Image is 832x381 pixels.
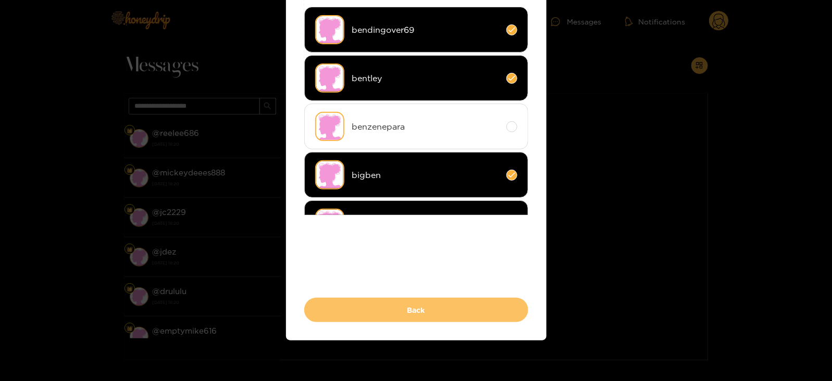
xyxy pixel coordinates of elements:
img: no-avatar.png [315,209,344,238]
span: bendingover69 [352,24,499,36]
span: bigben [352,169,499,181]
img: no-avatar.png [315,112,344,141]
img: no-avatar.png [315,63,344,93]
span: benzenepara [352,121,499,133]
span: bentley [352,72,499,84]
button: Back [304,298,528,322]
img: no-avatar.png [315,160,344,189]
img: no-avatar.png [315,15,344,44]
